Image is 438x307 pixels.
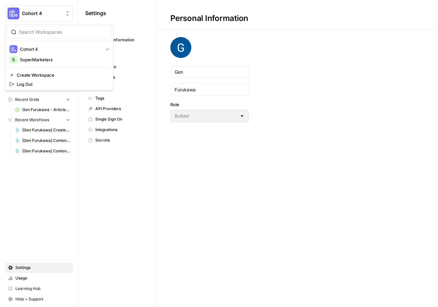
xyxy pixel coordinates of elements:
button: Workspace: Cohort 4 [5,5,73,22]
span: Team [95,85,147,91]
span: Log Out [17,81,106,87]
span: S [12,56,15,63]
span: Help + Support [15,296,70,302]
span: Learning Hub [15,286,70,292]
a: API Providers [85,104,150,114]
a: Team [85,83,150,93]
input: Search Workspaces [19,29,107,35]
img: Cohort 4 Logo [8,8,19,19]
span: Usage [15,275,70,281]
a: [Gen Furukawa] Content Creator - Demo Day [12,135,73,146]
span: Tags [95,95,147,101]
span: SuperMarketers [20,56,106,63]
span: Personal Information [95,37,147,43]
div: Personal Information [157,13,261,24]
a: Personal Information [85,35,150,45]
span: [Gen Furukawa] Content Creator - Demo Day [22,138,70,144]
span: Gen Furukawa - Article from keywords Grid [22,107,70,113]
a: Gen Furukawa - Article from keywords Grid [12,105,73,115]
span: Integrations [95,127,147,133]
a: Databases [85,72,150,83]
span: Recent Workflows [15,117,49,123]
a: Integrations [85,125,150,135]
span: API Providers [95,106,147,112]
div: Workspace: Cohort 4 [5,24,113,90]
a: Learning Hub [5,283,73,294]
span: Cohort 4 [22,10,62,17]
span: Secrets [95,137,147,143]
label: Role [170,101,249,108]
img: avatar [170,37,191,58]
span: Cohort 4 [20,46,101,52]
span: Create Workspace [17,72,106,78]
a: Secrets [85,135,150,145]
span: Recent Grids [15,97,39,103]
button: Help + Support [5,294,73,304]
span: [Gen Furukawa] Create LLM Outline [22,127,70,133]
span: [Gen Furukawa] Content Creation Power Agent Workflow [22,148,70,154]
a: [Gen Furukawa] Content Creation Power Agent Workflow [12,146,73,156]
a: Usage [5,273,73,283]
img: Cohort 4 Logo [10,45,17,53]
a: Workspace [85,62,150,72]
a: Settings [5,262,73,273]
span: Single Sign On [95,116,147,122]
span: Settings [85,9,106,17]
a: Log Out [7,80,112,89]
span: Databases [95,74,147,80]
span: Settings [15,265,70,271]
button: Recent Grids [5,95,73,105]
button: Recent Workflows [5,115,73,125]
a: Single Sign On [85,114,150,125]
span: Workspace [95,64,147,70]
a: [Gen Furukawa] Create LLM Outline [12,125,73,135]
a: Create Workspace [7,70,112,80]
a: Tags [85,93,150,104]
